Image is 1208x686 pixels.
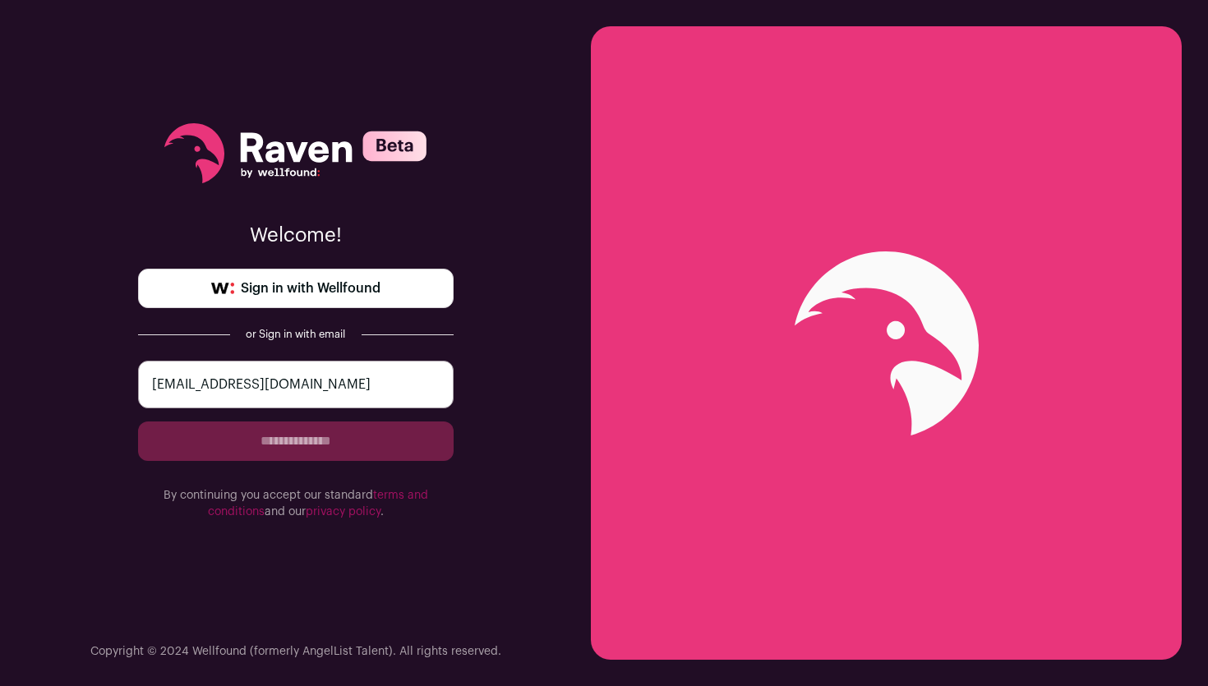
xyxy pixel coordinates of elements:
img: wellfound-symbol-flush-black-fb3c872781a75f747ccb3a119075da62bfe97bd399995f84a933054e44a575c4.png [211,283,234,294]
div: or Sign in with email [243,328,348,341]
span: Sign in with Wellfound [241,279,380,298]
a: Sign in with Wellfound [138,269,454,308]
p: By continuing you accept our standard and our . [138,487,454,520]
p: Welcome! [138,223,454,249]
input: email@example.com [138,361,454,408]
p: Copyright © 2024 Wellfound (formerly AngelList Talent). All rights reserved. [90,643,501,660]
a: privacy policy [306,506,380,518]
